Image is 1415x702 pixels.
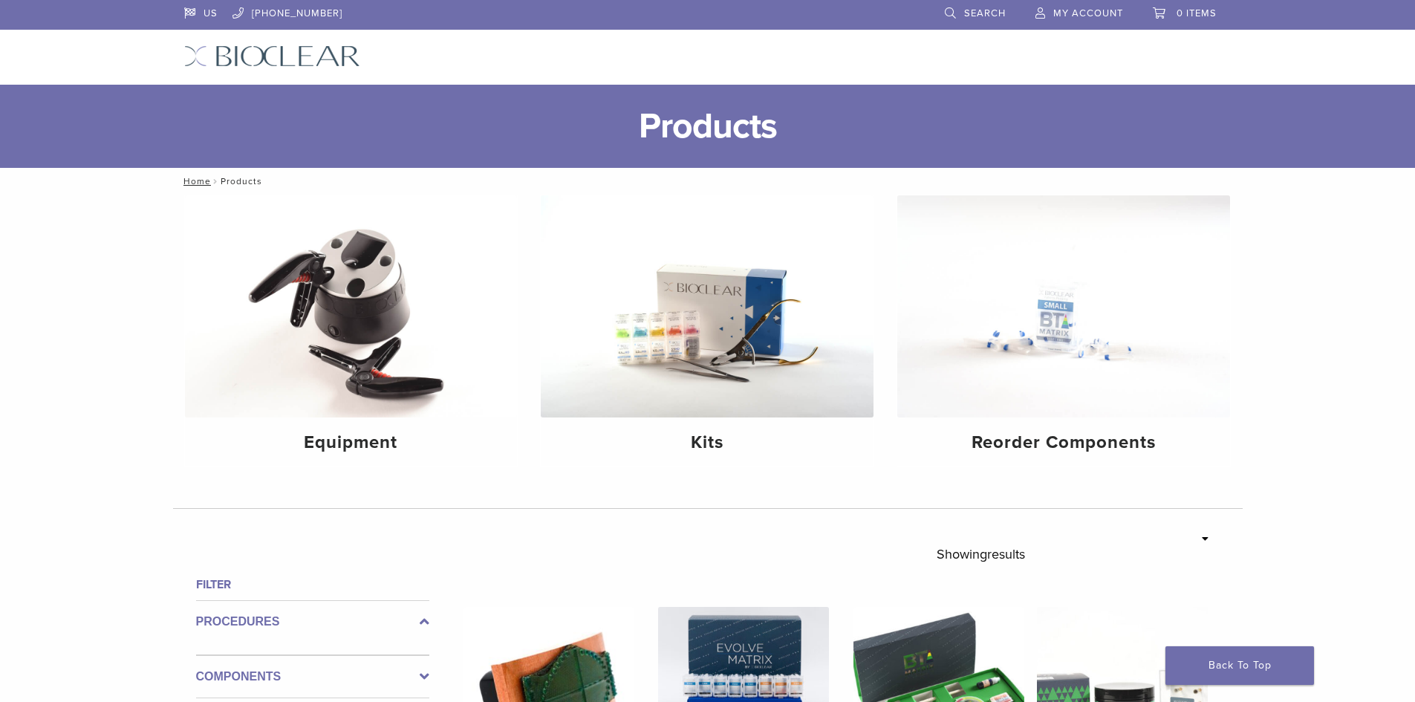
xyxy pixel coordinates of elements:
label: Components [196,668,429,686]
label: Procedures [196,613,429,631]
a: Kits [541,195,874,466]
img: Bioclear [184,45,360,67]
nav: Products [173,168,1243,195]
a: Home [179,176,211,186]
img: Reorder Components [897,195,1230,417]
span: 0 items [1177,7,1217,19]
h4: Kits [553,429,862,456]
h4: Reorder Components [909,429,1218,456]
img: Equipment [185,195,518,417]
span: / [211,178,221,185]
h4: Equipment [197,429,506,456]
a: Equipment [185,195,518,466]
a: Back To Top [1165,646,1314,685]
a: Reorder Components [897,195,1230,466]
p: Showing results [937,539,1025,570]
span: My Account [1053,7,1123,19]
img: Kits [541,195,874,417]
h4: Filter [196,576,429,594]
span: Search [964,7,1006,19]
